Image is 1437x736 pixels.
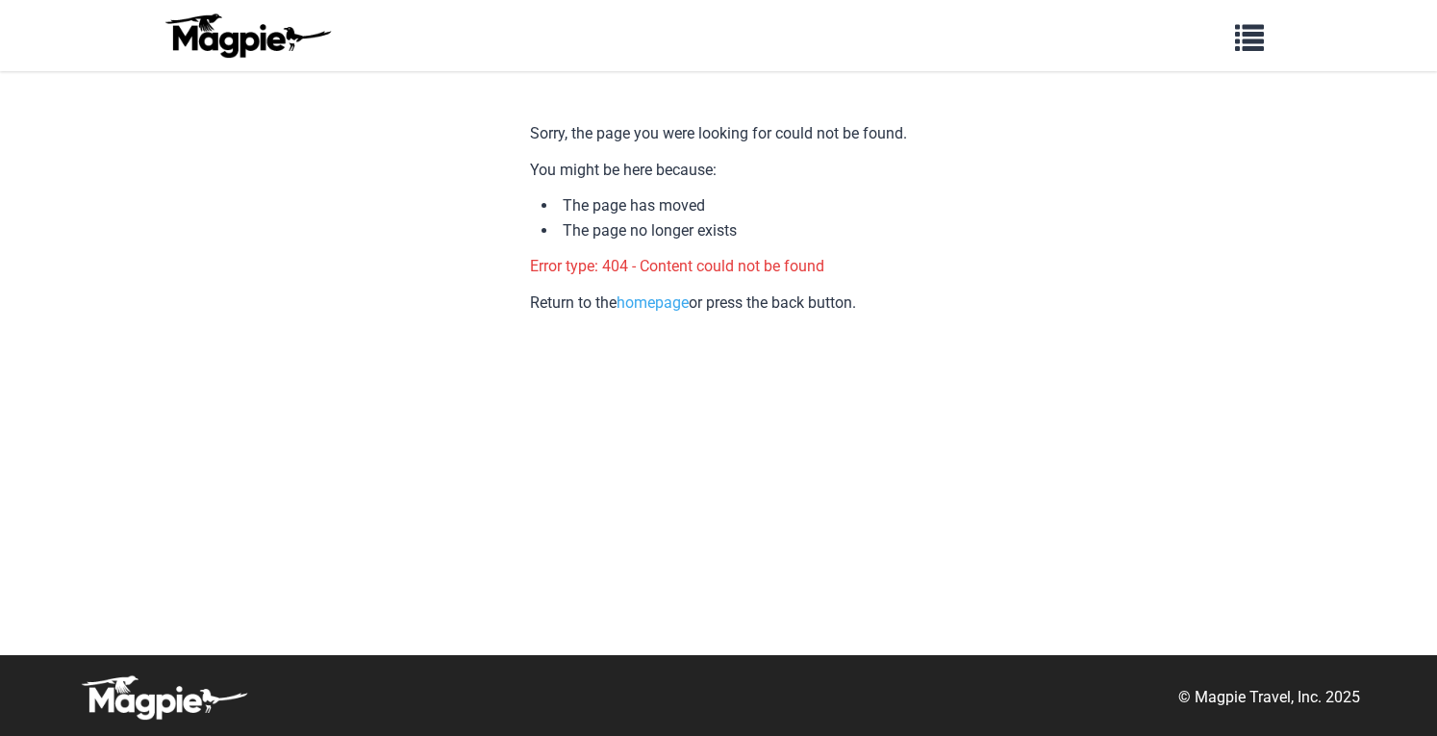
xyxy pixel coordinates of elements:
[542,193,907,218] li: The page has moved
[161,13,334,59] img: logo-ab69f6fb50320c5b225c76a69d11143b.png
[1178,685,1360,710] p: © Magpie Travel, Inc. 2025
[530,254,907,279] p: Error type: 404 - Content could not be found
[530,121,907,146] p: Sorry, the page you were looking for could not be found.
[617,293,689,312] a: homepage
[530,158,907,183] p: You might be here because:
[542,218,907,243] li: The page no longer exists
[77,674,250,721] img: logo-white-d94fa1abed81b67a048b3d0f0ab5b955.png
[530,291,907,316] p: Return to the or press the back button.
